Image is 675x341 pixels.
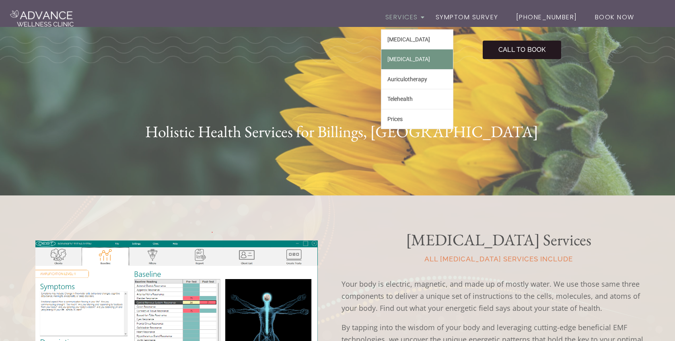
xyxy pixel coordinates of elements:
a: Book Now [591,6,639,29]
a: Services [381,6,422,29]
a: Prices [381,109,453,129]
a: Symptom Survey [431,6,503,29]
p: Your body is electric, magnetic, and made up of mostly water. We use those same three components ... [342,278,655,314]
a: CALL TO BOOK [483,41,561,59]
p: all [MEDICAL_DATA] Services include [342,256,655,263]
a: [MEDICAL_DATA] [381,30,453,49]
span: CALL TO BOOK [498,45,545,55]
a: Telehealth [381,89,453,109]
img: Advance Wellness Clinic Logo [10,10,74,27]
a: Auriculotherapy [381,70,453,89]
a: [MEDICAL_DATA] [381,49,453,69]
a: [PHONE_NUMBER] [512,6,582,29]
h2: [MEDICAL_DATA] Services [342,232,655,248]
h1: Holistic Health Services for Billings, [GEOGRAPHIC_DATA] [124,119,559,144]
